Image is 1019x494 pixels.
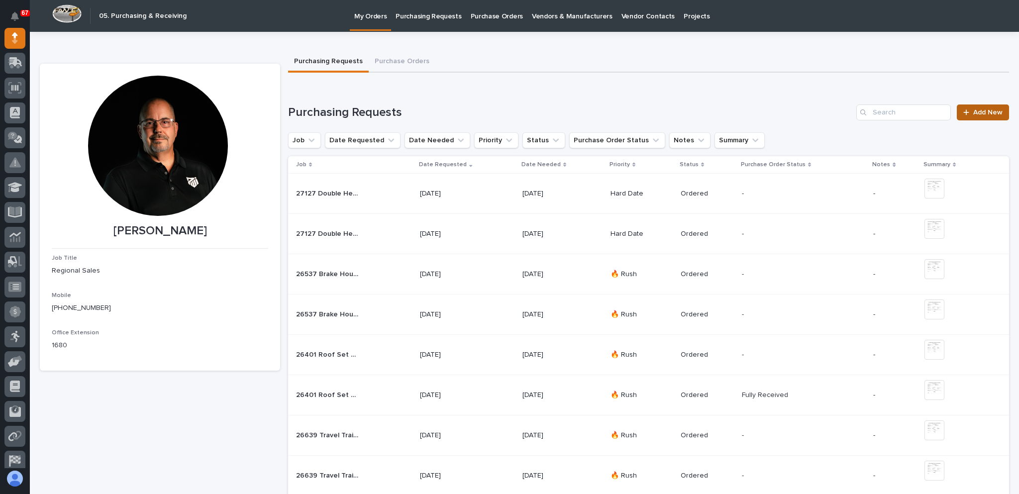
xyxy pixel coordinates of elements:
[681,270,734,279] p: Ordered
[522,431,585,440] p: [DATE]
[873,230,916,238] p: -
[288,295,1009,335] tr: 26537 Brake Housing And Trolley26537 Brake Housing And Trolley [DATE][DATE]🔥 RushOrdered-- -
[681,391,734,399] p: Ordered
[742,349,746,359] p: -
[296,429,360,440] p: 26639 Travel Trailer Front Rotation
[420,391,482,399] p: [DATE]
[419,159,467,170] p: Date Requested
[288,52,369,73] button: Purchasing Requests
[742,268,746,279] p: -
[288,375,1009,415] tr: 26401 Roof Set Automated Gate26401 Roof Set Automated Gate [DATE][DATE]🔥 RushOrderedFully Receive...
[742,188,746,198] p: -
[296,389,360,399] p: 26401 Roof Set Automated Gate
[420,270,482,279] p: [DATE]
[522,270,585,279] p: [DATE]
[681,190,734,198] p: Ordered
[296,268,360,279] p: 26537 Brake Housing And Trolley
[522,472,585,480] p: [DATE]
[52,255,77,261] span: Job Title
[872,159,890,170] p: Notes
[288,415,1009,456] tr: 26639 Travel Trailer Front Rotation26639 Travel Trailer Front Rotation [DATE][DATE]🔥 RushOrdered-- -
[522,310,585,319] p: [DATE]
[296,228,360,238] p: 27127 Double Headed Rotator
[741,159,806,170] p: Purchase Order Status
[296,349,360,359] p: 26401 Roof Set Automated Gate
[12,12,25,28] div: Notifications67
[296,470,360,480] p: 26639 Travel Trailer Front Rotation
[611,472,673,480] p: 🔥 Rush
[611,431,673,440] p: 🔥 Rush
[522,190,585,198] p: [DATE]
[296,308,360,319] p: 26537 Brake Housing And Trolley
[522,132,565,148] button: Status
[873,270,916,279] p: -
[681,230,734,238] p: Ordered
[420,310,482,319] p: [DATE]
[873,310,916,319] p: -
[52,224,268,238] p: [PERSON_NAME]
[611,230,673,238] p: Hard Date
[923,159,950,170] p: Summary
[856,104,951,120] input: Search
[4,468,25,489] button: users-avatar
[420,351,482,359] p: [DATE]
[873,391,916,399] p: -
[681,310,734,319] p: Ordered
[296,159,306,170] p: Job
[521,159,561,170] p: Date Needed
[288,174,1009,214] tr: 27127 Double Headed Rotator27127 Double Headed Rotator [DATE][DATE]Hard DateOrdered-- -
[973,109,1003,116] span: Add New
[325,132,401,148] button: Date Requested
[420,472,482,480] p: [DATE]
[52,340,268,351] p: 1680
[288,132,321,148] button: Job
[680,159,699,170] p: Status
[611,391,673,399] p: 🔥 Rush
[873,351,916,359] p: -
[873,431,916,440] p: -
[288,105,852,120] h1: Purchasing Requests
[288,214,1009,254] tr: 27127 Double Headed Rotator27127 Double Headed Rotator [DATE][DATE]Hard DateOrdered-- -
[611,351,673,359] p: 🔥 Rush
[52,293,71,298] span: Mobile
[4,6,25,27] button: Notifications
[296,188,360,198] p: 27127 Double Headed Rotator
[742,470,746,480] p: -
[611,190,673,198] p: Hard Date
[522,230,585,238] p: [DATE]
[611,270,673,279] p: 🔥 Rush
[420,230,482,238] p: [DATE]
[52,304,111,311] a: [PHONE_NUMBER]
[669,132,711,148] button: Notes
[474,132,518,148] button: Priority
[420,190,482,198] p: [DATE]
[369,52,435,73] button: Purchase Orders
[288,254,1009,295] tr: 26537 Brake Housing And Trolley26537 Brake Housing And Trolley [DATE][DATE]🔥 RushOrdered-- -
[52,266,268,276] p: Regional Sales
[522,351,585,359] p: [DATE]
[522,391,585,399] p: [DATE]
[714,132,765,148] button: Summary
[873,190,916,198] p: -
[99,12,187,20] h2: 05. Purchasing & Receiving
[288,335,1009,375] tr: 26401 Roof Set Automated Gate26401 Roof Set Automated Gate [DATE][DATE]🔥 RushOrdered-- -
[742,228,746,238] p: -
[873,472,916,480] p: -
[22,9,28,16] p: 67
[957,104,1009,120] a: Add New
[681,431,734,440] p: Ordered
[742,389,790,399] p: Fully Received
[610,159,630,170] p: Priority
[420,431,482,440] p: [DATE]
[681,472,734,480] p: Ordered
[52,330,99,336] span: Office Extension
[681,351,734,359] p: Ordered
[742,308,746,319] p: -
[569,132,665,148] button: Purchase Order Status
[611,310,673,319] p: 🔥 Rush
[742,429,746,440] p: -
[52,4,82,23] img: Workspace Logo
[405,132,470,148] button: Date Needed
